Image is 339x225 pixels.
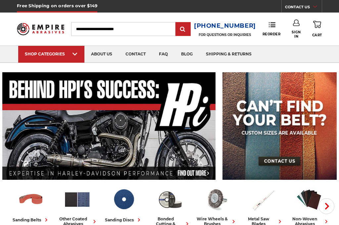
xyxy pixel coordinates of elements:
[312,33,322,37] span: Cart
[194,33,256,37] p: FOR QUESTIONS OR INQUIRIES
[263,32,281,36] span: Reorder
[13,216,50,223] div: sanding belts
[285,3,322,13] a: CONTACT US
[103,186,144,223] a: sanding discs
[318,198,334,214] button: Next
[105,216,142,223] div: sanding discs
[312,19,322,38] a: Cart
[156,186,184,213] img: Bonded Cutting & Grinding
[263,22,281,36] a: Reorder
[289,30,303,39] span: Sign In
[222,72,337,180] img: promo banner for custom belts.
[110,186,137,213] img: Sanding Discs
[17,186,45,213] img: Sanding Belts
[199,46,258,63] a: shipping & returns
[152,46,174,63] a: faq
[11,186,52,223] a: sanding belts
[249,186,276,213] img: Metal Saw Blades
[17,20,64,38] img: Empire Abrasives
[119,46,152,63] a: contact
[295,186,323,213] img: Non-woven Abrasives
[194,21,256,31] a: [PHONE_NUMBER]
[64,186,91,213] img: Other Coated Abrasives
[84,46,119,63] a: about us
[203,186,230,213] img: Wire Wheels & Brushes
[176,23,190,36] input: Submit
[25,51,78,56] div: SHOP CATEGORIES
[2,72,216,180] img: Banner for an interview featuring Horsepower Inc who makes Harley performance upgrades featured o...
[174,46,199,63] a: blog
